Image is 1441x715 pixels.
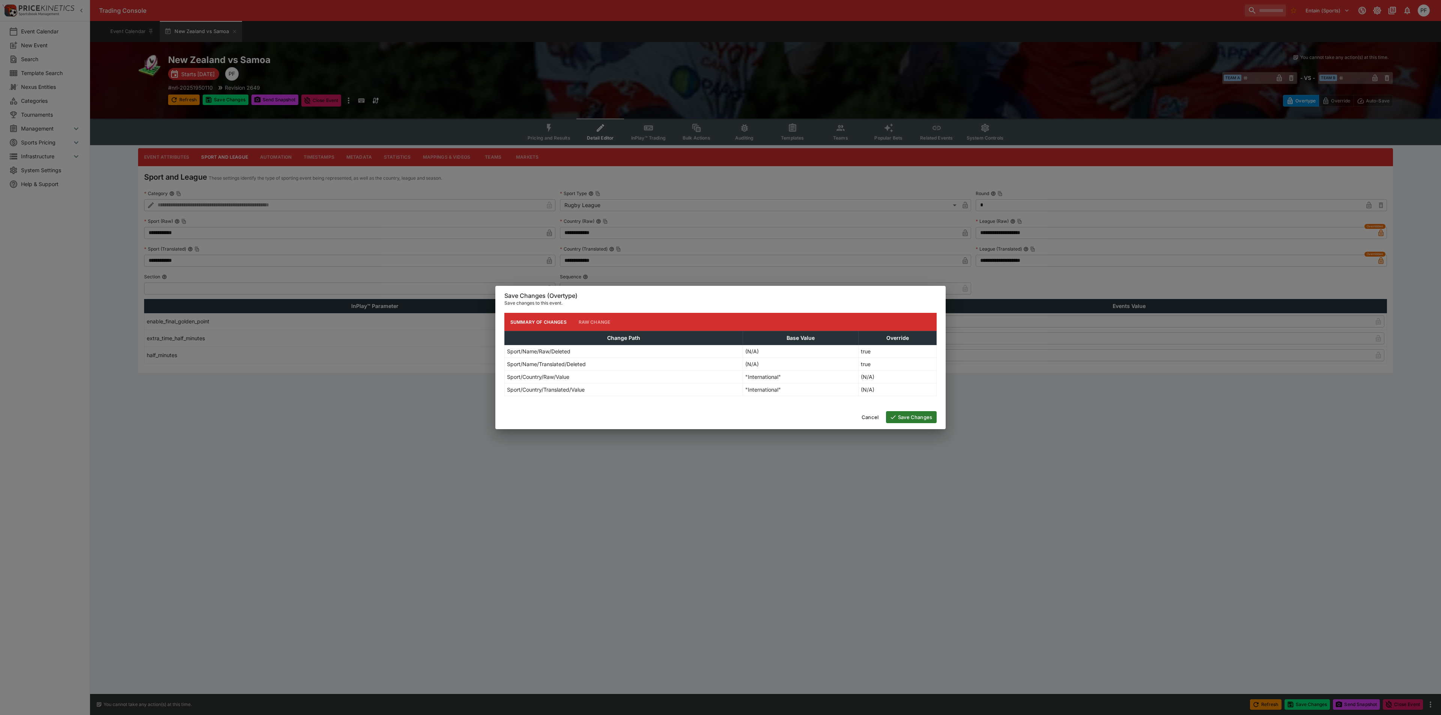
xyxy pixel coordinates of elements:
button: Raw Change [573,313,617,331]
p: Sport/Country/Translated/Value [507,386,585,394]
td: (N/A) [859,371,937,383]
td: (N/A) [859,383,937,396]
p: Sport/Name/Translated/Deleted [507,360,586,368]
p: Save changes to this event. [504,299,937,307]
td: true [859,358,937,371]
button: Summary of Changes [504,313,573,331]
p: Sport/Name/Raw/Deleted [507,347,570,355]
td: "International" [743,383,859,396]
td: "International" [743,371,859,383]
th: Change Path [505,331,743,345]
th: Override [859,331,937,345]
button: Cancel [857,411,883,423]
td: (N/A) [743,358,859,371]
button: Save Changes [886,411,937,423]
td: (N/A) [743,345,859,358]
p: Sport/Country/Raw/Value [507,373,569,381]
h6: Save Changes (Overtype) [504,292,937,300]
th: Base Value [743,331,859,345]
td: true [859,345,937,358]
